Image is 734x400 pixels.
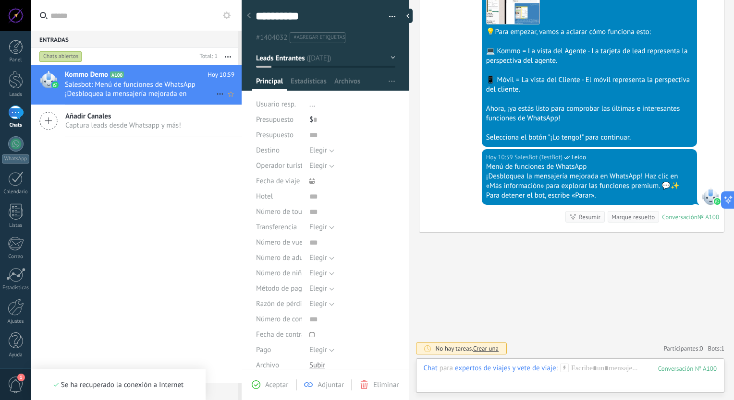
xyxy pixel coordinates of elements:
span: Elegir [309,269,327,278]
div: Usuario resp. [256,97,302,112]
span: Captura leads desde Whatsapp y más! [65,121,181,130]
div: Resumir [579,212,600,222]
span: Hoy 10:59 [208,70,234,80]
span: A100 [110,71,124,78]
span: #agregar etiquetas [294,34,345,41]
div: Archivo [256,358,302,373]
span: Número de niños [256,270,309,277]
div: Pago [256,342,302,358]
div: $ [309,112,395,128]
span: Eliminar [373,380,399,389]
span: Fecha de viaje [256,177,300,185]
span: ... [309,100,315,109]
div: Selecciona el botón "¡Lo tengo!" para continuar. [486,133,693,142]
span: Método de pago [256,285,306,292]
div: Razón de pérdida [256,296,302,312]
div: Hotel [256,189,302,204]
span: SalesBot (TestBot) [514,153,563,162]
span: Leído [572,153,586,162]
div: Leads [2,92,30,98]
button: Elegir [309,266,334,281]
div: Transferencia [256,220,302,235]
div: Estadísticas [2,285,30,291]
span: Elegir [309,253,327,262]
div: WhatsApp [2,154,29,164]
div: Ajustes [2,318,30,325]
div: Menú de funciones de WhatsApp [486,162,693,172]
a: Kommo Demo A100 Hoy 10:59 Salesbot: Menú de funciones de WhatsApp ¡Desbloquea la mensajería mejor... [31,65,242,105]
div: No hay tareas. [436,344,499,353]
button: Elegir [309,143,334,158]
span: Número de vuelo [256,239,309,246]
div: Chats [2,122,30,129]
span: Bots: [708,344,724,353]
button: Elegir [309,220,334,235]
img: waba.svg [714,198,721,205]
div: Método de pago [256,281,302,296]
span: Elegir [309,223,327,232]
div: Panel [2,57,30,63]
div: Ahora, ¡ya estás listo para comprobar las últimas e interesantes funciones de WhatsApp! [486,104,693,123]
span: Adjuntar [318,380,344,389]
div: Para detener el bot, escribe «Parar». [486,191,693,200]
div: Se ha recuperado la conexión a Internet [53,380,183,389]
div: expertos de viajes y vete de viaje [455,364,556,372]
button: Elegir [309,281,334,296]
img: waba.svg [52,82,59,88]
span: Elegir [309,299,327,308]
span: #1404032 [256,33,287,42]
div: ¡Desbloquea la mensajería mejorada en WhatsApp! Haz clic en «Más información» para explorar las f... [486,172,693,191]
span: Destino [256,147,280,154]
div: Fecha de contrato [256,327,302,342]
span: Razón de pérdida [256,300,309,307]
div: Conversación [662,213,697,221]
div: Correo [2,254,30,260]
div: Ayuda [2,352,30,358]
span: 1 [17,374,25,381]
div: 100 [658,365,717,373]
div: Presupuesto [256,112,302,128]
span: : [556,364,558,373]
span: Fecha de contrato [256,331,311,338]
button: Elegir [309,296,334,312]
span: 0 [700,344,703,353]
div: 📱 Móvil = La vista del Cliente - El móvil representa la perspectiva del cliente. [486,75,693,94]
div: Entradas [31,31,238,48]
span: Elegir [309,161,327,170]
div: 💻 Kommo = La vista del Agente - La tarjeta de lead representa la perspectiva del agente. [486,47,693,66]
span: Pago [256,346,271,353]
div: Listas [2,223,30,229]
div: Número de niños [256,266,302,281]
div: Operador turístico [256,158,302,174]
span: Usuario resp. [256,100,296,109]
div: Fecha de viaje [256,174,302,189]
div: Chats abiertos [39,51,82,62]
span: Elegir [309,146,327,155]
span: Número de tour [256,208,305,215]
span: Número de contrato [256,316,318,323]
div: 💡Para empezar, vamos a aclarar cómo funciona esto: [486,27,693,37]
span: Transferencia [256,224,297,231]
span: Elegir [309,345,327,354]
div: Hoy 10:59 [486,153,514,162]
div: № A100 [697,213,719,221]
span: Kommo Demo [65,70,108,80]
div: Presupuesto [256,128,302,143]
span: SalesBot [702,188,719,205]
span: Crear una [473,344,499,353]
span: Principal [256,77,283,91]
span: Número de adultos [256,254,315,261]
span: Hotel [256,193,273,200]
button: Elegir [309,342,334,358]
span: Estadísticas [291,77,327,91]
div: Número de adultos [256,250,302,266]
div: Número de tour [256,204,302,220]
div: Calendario [2,189,30,195]
span: Presupuesto [256,115,294,124]
span: Presupuesto [256,131,294,139]
span: para [440,364,453,373]
span: Archivos [334,77,360,91]
div: Número de vuelo [256,235,302,250]
a: Participantes:0 [663,344,703,353]
span: Añadir Canales [65,112,181,121]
